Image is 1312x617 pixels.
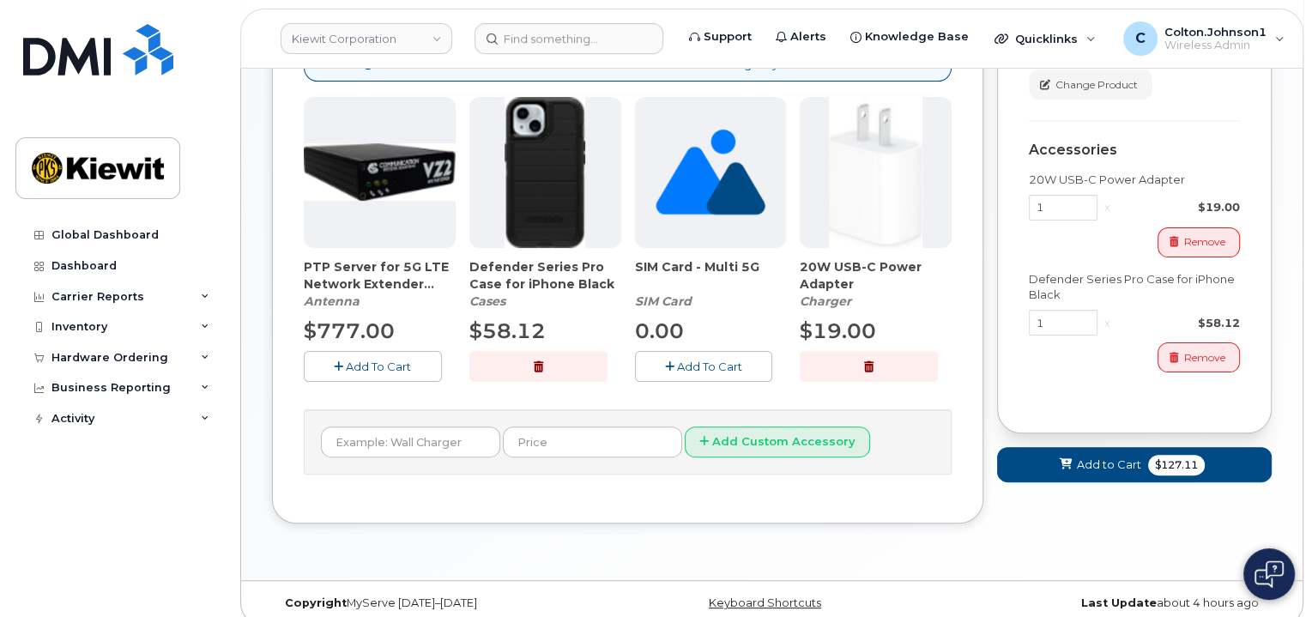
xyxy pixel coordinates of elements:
button: Add To Cart [635,351,773,381]
span: 0.00 [635,318,684,343]
span: Support [704,28,752,45]
span: Add To Cart [677,360,742,373]
button: Remove [1158,227,1240,257]
a: Kiewit Corporation [281,23,452,54]
div: $19.00 [1117,199,1240,215]
button: Add To Cart [304,351,442,381]
button: Change Product [1029,70,1152,100]
a: Alerts [764,20,838,54]
span: Add To Cart [346,360,411,373]
span: Remove [1184,234,1225,250]
span: C [1135,28,1146,49]
div: Defender Series Pro Case for iPhone Black [1029,271,1240,303]
span: Add to Cart [1077,457,1141,473]
button: Remove [1158,342,1240,372]
strong: Last Update [1081,596,1157,609]
a: Knowledge Base [838,20,981,54]
div: SIM Card - Multi 5G [635,258,787,310]
div: $58.12 [1117,315,1240,331]
a: Keyboard Shortcuts [709,596,821,609]
div: x [1097,315,1117,331]
img: Casa_Sysem.png [304,143,456,201]
em: Antenna [304,293,360,309]
span: Defender Series Pro Case for iPhone Black [469,258,621,293]
img: apple20w.jpg [829,97,922,248]
button: Add to Cart $127.11 [997,447,1272,482]
span: $19.00 [800,318,876,343]
span: $58.12 [469,318,546,343]
input: Price [503,426,682,457]
a: Support [677,20,764,54]
em: SIM Card [635,293,692,309]
input: Example: Wall Charger [321,426,500,457]
span: $777.00 [304,318,395,343]
div: x [1097,199,1117,215]
span: Change Product [1055,77,1138,93]
span: Alerts [790,28,826,45]
div: Colton.Johnson1 [1111,21,1297,56]
div: 20W USB-C Power Adapter [1029,172,1240,188]
img: Open chat [1255,560,1284,588]
div: Quicklinks [982,21,1108,56]
img: defenderiphone14.png [505,97,585,248]
span: Wireless Admin [1164,39,1267,52]
span: Colton.Johnson1 [1164,25,1267,39]
em: Charger [800,293,851,309]
div: Accessories [1029,142,1240,158]
div: Defender Series Pro Case for iPhone Black [469,258,621,310]
div: 20W USB-C Power Adapter [800,258,952,310]
strong: Copyright [285,596,347,609]
input: Find something... [475,23,663,54]
span: SIM Card - Multi 5G [635,258,787,293]
span: Knowledge Base [865,28,969,45]
button: Add Custom Accessory [685,426,870,458]
div: about 4 hours ago [939,596,1272,610]
em: Cases [469,293,505,309]
span: Remove [1184,350,1225,366]
img: no_image_found-2caef05468ed5679b831cfe6fc140e25e0c280774317ffc20a367ab7fd17291e.png [656,97,765,248]
div: PTP Server for 5G LTE Network Extender 4/4G LTE Network Extender 3 [304,258,456,310]
span: PTP Server for 5G LTE Network Extender 4/4G LTE Network Extender 3 [304,258,456,293]
span: Quicklinks [1015,32,1078,45]
span: 20W USB-C Power Adapter [800,258,952,293]
div: MyServe [DATE]–[DATE] [272,596,605,610]
span: $127.11 [1148,455,1205,475]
